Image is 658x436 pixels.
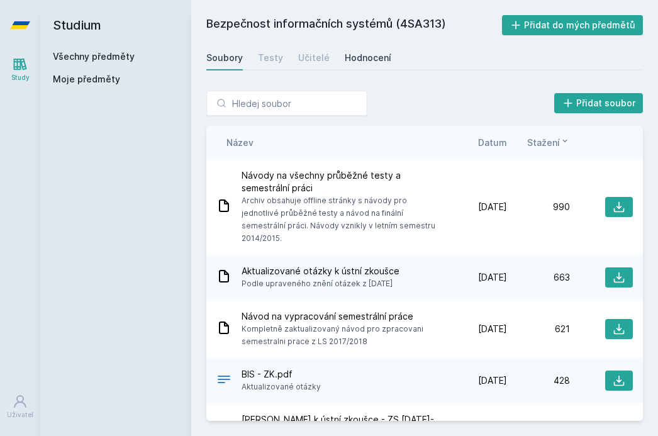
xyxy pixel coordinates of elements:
[242,265,399,277] span: Aktualizované otázky k ústní zkoušce
[478,136,507,149] button: Datum
[242,194,439,245] span: Archiv obsahuje offline stránky s návody pro jednotlivé průběžné testy a návod na finální semestr...
[53,51,135,62] a: Všechny předměty
[507,323,570,335] div: 621
[507,271,570,284] div: 663
[258,52,283,64] div: Testy
[345,45,391,70] a: Hodnocení
[502,15,644,35] button: Přidat do mých předmětů
[206,15,502,35] h2: Bezpečnost informačních systémů (4SA313)
[3,50,38,89] a: Study
[206,91,367,116] input: Hledej soubor
[216,372,231,390] div: PDF
[242,310,439,323] span: Návod na vypracování semestrální práce
[7,410,33,420] div: Uživatel
[226,136,254,149] button: Název
[258,45,283,70] a: Testy
[11,73,30,82] div: Study
[527,136,560,149] span: Stažení
[507,201,570,213] div: 990
[527,136,570,149] button: Stažení
[3,388,38,426] a: Uživatel
[242,368,321,381] span: BIS - ZK.pdf
[478,323,507,335] span: [DATE]
[345,52,391,64] div: Hodnocení
[478,374,507,387] span: [DATE]
[507,374,570,387] div: 428
[298,45,330,70] a: Učitelé
[242,169,439,194] span: Návody na všechny průběžné testy a semestrální práci
[206,45,243,70] a: Soubory
[554,93,644,113] button: Přidat soubor
[242,277,399,290] span: Podle upraveného znění otázek z [DATE]
[478,201,507,213] span: [DATE]
[242,323,439,348] span: Kompletně zaktualizovaný návod pro zpracovani semestralni prace z LS 2017/2018
[298,52,330,64] div: Učitelé
[242,381,321,393] span: Aktualizované otázky
[478,271,507,284] span: [DATE]
[53,73,120,86] span: Moje předměty
[206,52,243,64] div: Soubory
